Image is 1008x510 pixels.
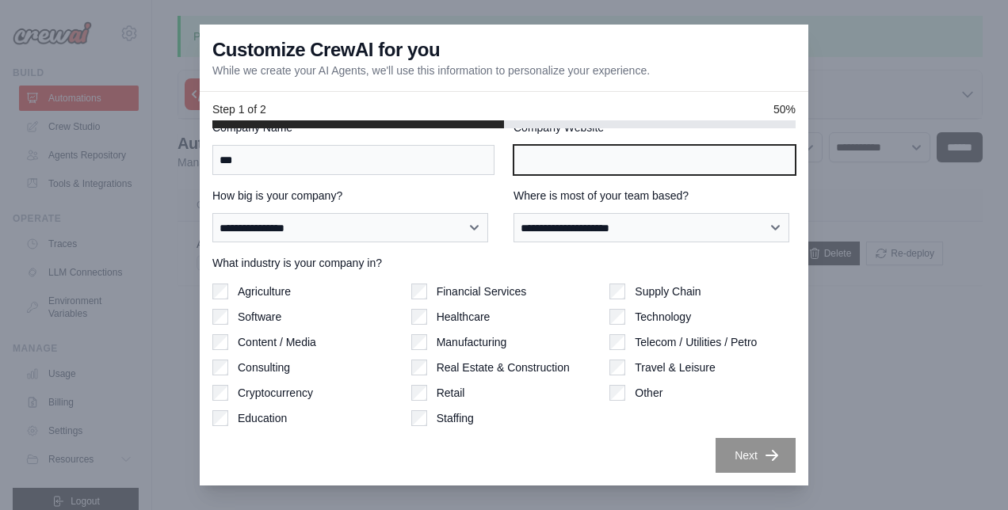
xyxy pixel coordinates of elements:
label: Content / Media [238,334,316,350]
label: Staffing [437,410,474,426]
label: Software [238,309,281,325]
p: While we create your AI Agents, we'll use this information to personalize your experience. [212,63,650,78]
label: Manufacturing [437,334,507,350]
label: Financial Services [437,284,527,299]
label: Where is most of your team based? [514,188,796,204]
h3: Customize CrewAI for you [212,37,440,63]
label: Technology [635,309,691,325]
label: How big is your company? [212,188,494,204]
label: Real Estate & Construction [437,360,570,375]
label: Travel & Leisure [635,360,715,375]
label: What industry is your company in? [212,255,796,271]
label: Healthcare [437,309,491,325]
label: Telecom / Utilities / Petro [635,334,757,350]
button: Next [716,438,796,473]
label: Agriculture [238,284,291,299]
label: Consulting [238,360,290,375]
span: 50% [773,101,796,117]
label: Other [635,385,662,401]
label: Retail [437,385,465,401]
label: Cryptocurrency [238,385,313,401]
label: Supply Chain [635,284,701,299]
label: Education [238,410,287,426]
span: Step 1 of 2 [212,101,266,117]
